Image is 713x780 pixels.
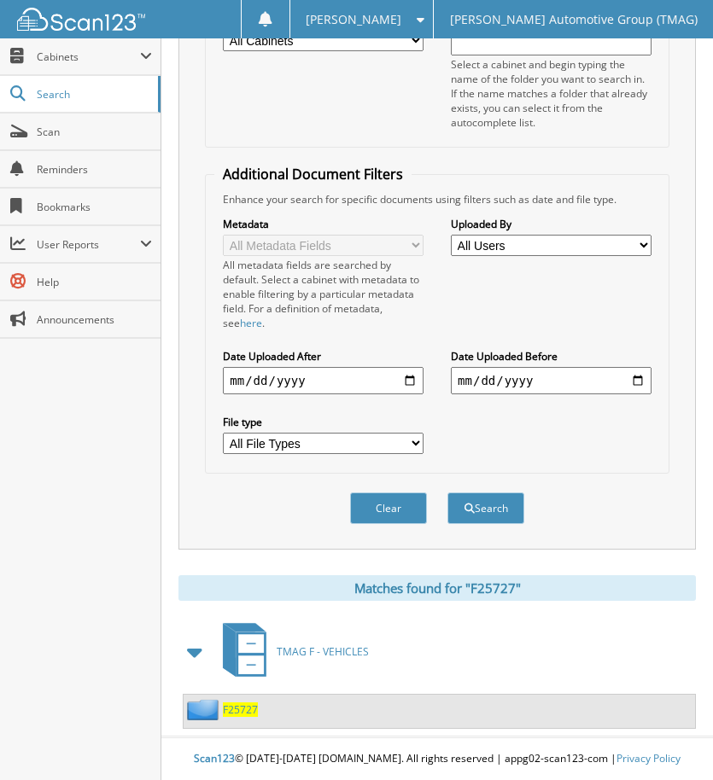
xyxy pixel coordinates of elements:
[451,367,652,394] input: end
[37,49,140,64] span: Cabinets
[306,15,401,25] span: [PERSON_NAME]
[161,738,713,780] div: © [DATE]-[DATE] [DOMAIN_NAME]. All rights reserved | appg02-scan123-com |
[37,237,140,252] span: User Reports
[451,217,652,231] label: Uploaded By
[451,349,652,364] label: Date Uploaded Before
[213,618,369,685] a: TMAG F - VEHICLES
[223,217,424,231] label: Metadata
[617,751,681,765] a: Privacy Policy
[194,751,235,765] span: Scan123
[223,258,424,330] div: All metadata fields are searched by default. Select a cabinet with metadata to enable filtering b...
[223,367,424,394] input: start
[37,312,152,327] span: Announcements
[450,15,698,25] span: [PERSON_NAME] Automotive Group (TMAG)
[223,415,424,429] label: File type
[451,57,652,130] div: Select a cabinet and begin typing the name of the folder you want to search in. If the name match...
[223,349,424,364] label: Date Uploaded After
[187,699,223,720] img: folder2.png
[214,165,412,183] legend: Additional Document Filters
[240,316,262,330] a: here
[628,698,713,780] iframe: Chat Widget
[223,702,258,717] a: F25727
[214,192,659,207] div: Enhance your search for specific documents using filters such as date and file type.
[37,275,152,289] span: Help
[37,125,152,139] span: Scan
[17,8,145,31] img: scan123-logo-white.svg
[277,644,369,659] span: TMAG F - VEHICLES
[37,87,149,102] span: Search
[37,162,152,177] span: Reminders
[37,200,152,214] span: Bookmarks
[447,492,524,524] button: Search
[350,492,427,524] button: Clear
[178,575,696,601] div: Matches found for "F25727"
